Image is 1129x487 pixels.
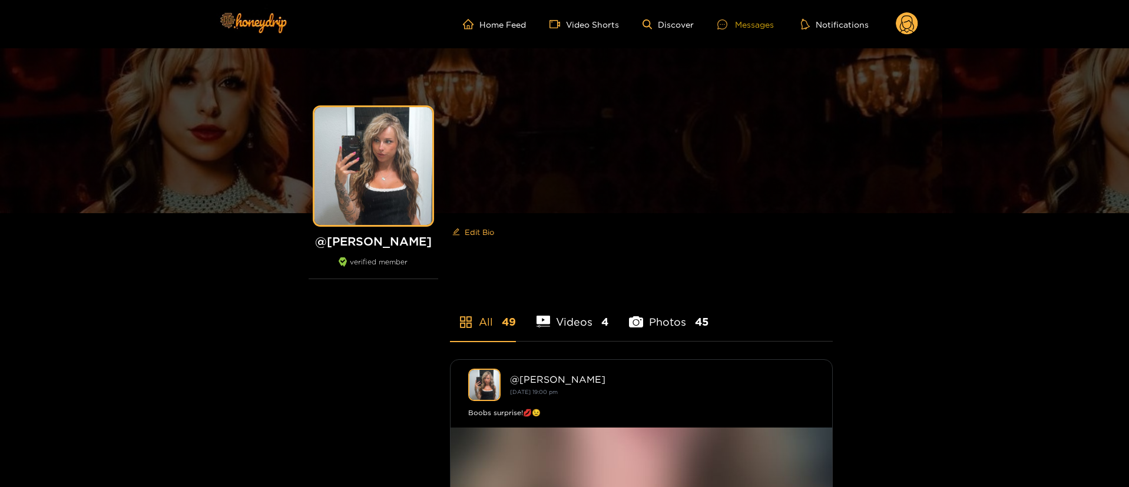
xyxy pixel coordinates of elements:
[450,288,516,341] li: All
[452,228,460,237] span: edit
[465,226,494,238] span: Edit Bio
[468,407,815,419] div: Boobs surprise!💋😉
[450,223,496,241] button: editEdit Bio
[717,18,774,31] div: Messages
[537,288,609,341] li: Videos
[459,315,473,329] span: appstore
[510,374,815,385] div: @ [PERSON_NAME]
[643,19,694,29] a: Discover
[510,389,558,395] small: [DATE] 19:00 pm
[549,19,619,29] a: Video Shorts
[549,19,566,29] span: video-camera
[309,257,438,279] div: verified member
[468,369,501,401] img: kendra
[797,18,872,30] button: Notifications
[309,234,438,249] h1: @ [PERSON_NAME]
[695,314,708,329] span: 45
[601,314,608,329] span: 4
[502,314,516,329] span: 49
[629,288,708,341] li: Photos
[463,19,526,29] a: Home Feed
[463,19,479,29] span: home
